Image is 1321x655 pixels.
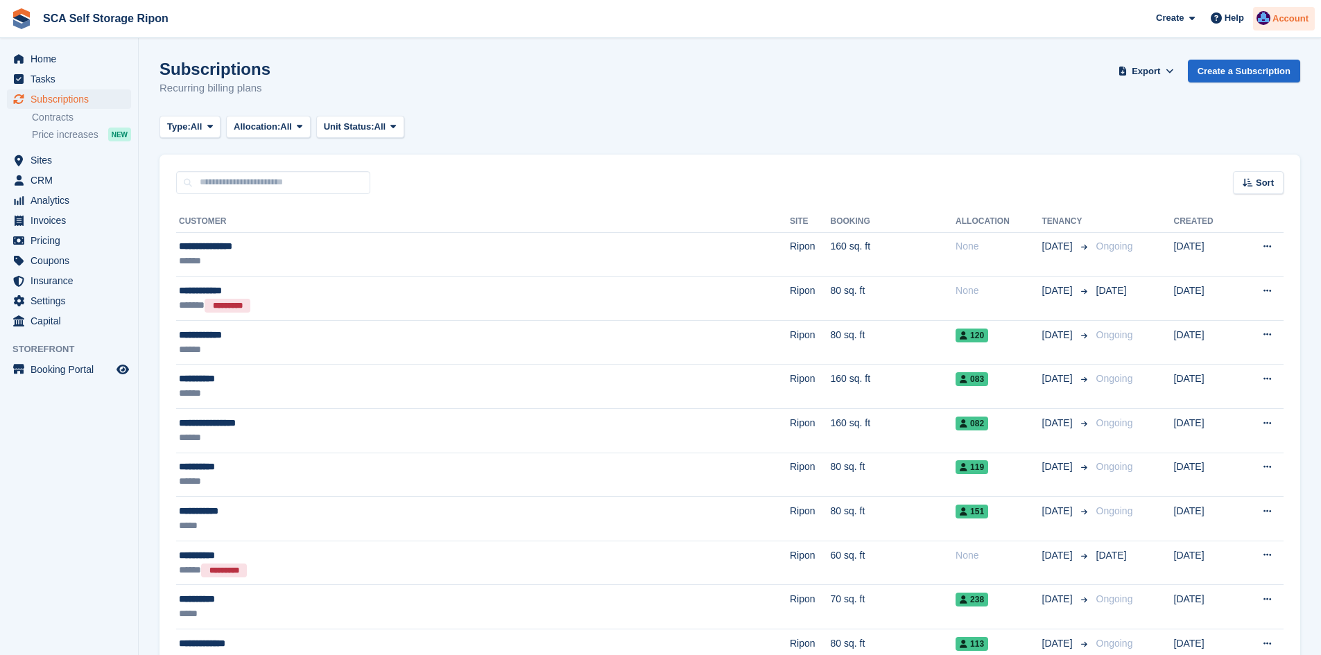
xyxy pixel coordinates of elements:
[1116,60,1177,82] button: Export
[7,49,131,69] a: menu
[1042,239,1076,254] span: [DATE]
[790,497,831,541] td: Ripon
[1188,60,1300,82] a: Create a Subscription
[374,120,386,134] span: All
[31,271,114,290] span: Insurance
[790,409,831,453] td: Ripon
[956,283,1042,298] div: None
[790,365,831,409] td: Ripon
[31,191,114,210] span: Analytics
[7,251,131,270] a: menu
[830,320,956,365] td: 80 sq. ft
[790,320,831,365] td: Ripon
[1096,417,1133,428] span: Ongoing
[790,277,831,321] td: Ripon
[108,128,131,141] div: NEW
[830,232,956,277] td: 160 sq. ft
[790,453,831,497] td: Ripon
[31,89,114,109] span: Subscriptions
[1042,592,1076,606] span: [DATE]
[1174,541,1237,585] td: [DATE]
[7,311,131,331] a: menu
[830,365,956,409] td: 160 sq. ft
[31,171,114,190] span: CRM
[830,541,956,585] td: 60 sq. ft
[31,251,114,270] span: Coupons
[1096,461,1133,472] span: Ongoing
[1042,636,1076,651] span: [DATE]
[956,637,988,651] span: 113
[31,69,114,89] span: Tasks
[956,239,1042,254] div: None
[1096,241,1133,252] span: Ongoing
[7,150,131,170] a: menu
[1132,64,1160,78] span: Export
[7,360,131,379] a: menu
[790,585,831,629] td: Ripon
[830,585,956,629] td: 70 sq. ft
[1042,211,1091,233] th: Tenancy
[1174,585,1237,629] td: [DATE]
[7,89,131,109] a: menu
[830,409,956,453] td: 160 sq. ft
[1174,365,1237,409] td: [DATE]
[234,120,280,134] span: Allocation:
[1096,329,1133,340] span: Ongoing
[1225,11,1244,25] span: Help
[830,497,956,541] td: 80 sq. ft
[1174,277,1237,321] td: [DATE]
[324,120,374,134] span: Unit Status:
[1096,505,1133,516] span: Ongoing
[159,80,270,96] p: Recurring billing plans
[31,49,114,69] span: Home
[32,111,131,124] a: Contracts
[1174,320,1237,365] td: [DATE]
[1042,460,1076,474] span: [DATE]
[11,8,32,29] img: stora-icon-8386f47178a22dfd0bd8f6a31ec36ba5ce8667c1dd55bd0f319d3a0aa187defe.svg
[956,329,988,342] span: 120
[1096,593,1133,604] span: Ongoing
[1096,638,1133,649] span: Ongoing
[830,453,956,497] td: 80 sq. ft
[7,231,131,250] a: menu
[159,116,221,139] button: Type: All
[7,191,131,210] a: menu
[1042,504,1076,518] span: [DATE]
[32,128,98,141] span: Price increases
[1174,453,1237,497] td: [DATE]
[1174,211,1237,233] th: Created
[790,211,831,233] th: Site
[12,342,138,356] span: Storefront
[830,277,956,321] td: 80 sq. ft
[31,211,114,230] span: Invoices
[956,460,988,474] span: 119
[280,120,292,134] span: All
[31,360,114,379] span: Booking Portal
[1174,497,1237,541] td: [DATE]
[956,417,988,430] span: 082
[1096,550,1127,561] span: [DATE]
[956,548,1042,563] div: None
[1257,11,1270,25] img: Sarah Race
[1096,373,1133,384] span: Ongoing
[31,150,114,170] span: Sites
[790,541,831,585] td: Ripon
[191,120,202,134] span: All
[7,171,131,190] a: menu
[159,60,270,78] h1: Subscriptions
[1042,328,1076,342] span: [DATE]
[956,593,988,606] span: 238
[31,291,114,311] span: Settings
[1096,285,1127,296] span: [DATE]
[31,311,114,331] span: Capital
[1156,11,1184,25] span: Create
[956,505,988,518] span: 151
[316,116,404,139] button: Unit Status: All
[1174,409,1237,453] td: [DATE]
[226,116,311,139] button: Allocation: All
[1174,232,1237,277] td: [DATE]
[176,211,790,233] th: Customer
[7,211,131,230] a: menu
[956,372,988,386] span: 083
[1256,176,1274,190] span: Sort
